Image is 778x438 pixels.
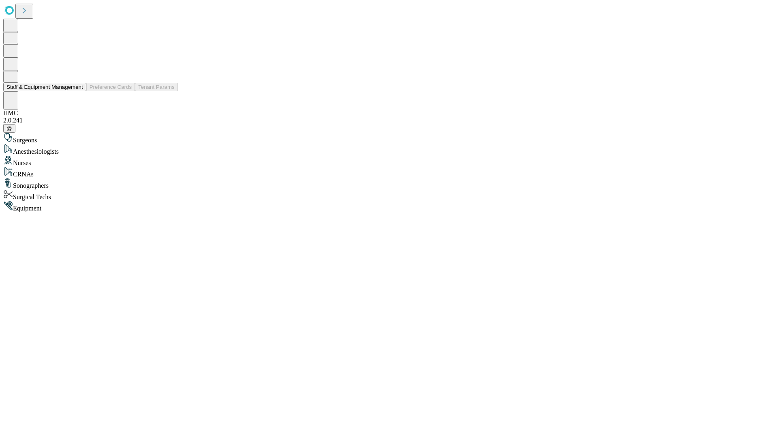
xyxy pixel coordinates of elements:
[3,83,86,91] button: Staff & Equipment Management
[3,167,775,178] div: CRNAs
[3,201,775,212] div: Equipment
[135,83,178,91] button: Tenant Params
[3,124,15,133] button: @
[3,178,775,189] div: Sonographers
[3,133,775,144] div: Surgeons
[3,109,775,117] div: HMC
[6,125,12,131] span: @
[3,117,775,124] div: 2.0.241
[3,155,775,167] div: Nurses
[3,189,775,201] div: Surgical Techs
[86,83,135,91] button: Preference Cards
[3,144,775,155] div: Anesthesiologists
